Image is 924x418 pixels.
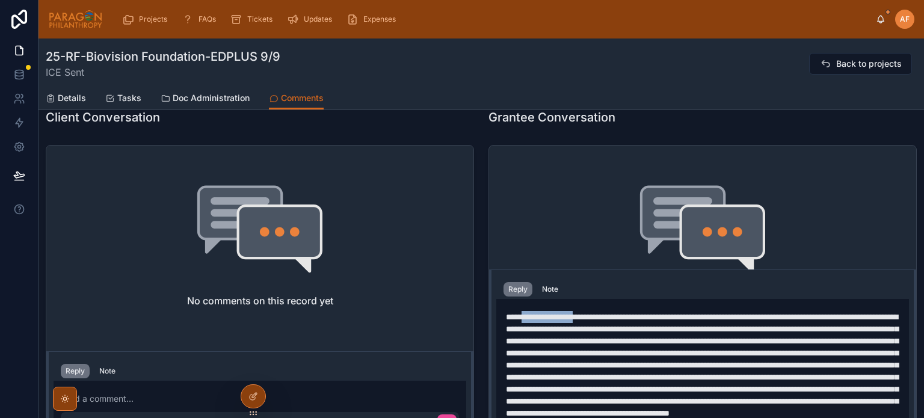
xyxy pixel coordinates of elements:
div: scrollable content [112,6,876,32]
h1: 25-RF-Biovision Foundation-EDPLUS 9/9 [46,48,280,65]
span: Expenses [363,14,396,24]
a: Tasks [105,87,141,111]
div: Note [99,366,115,376]
span: Back to projects [836,58,902,70]
span: Doc Administration [173,92,250,104]
span: ICE Sent [46,65,280,79]
a: Projects [119,8,176,30]
h2: No comments on this record yet [187,294,333,308]
a: Tickets [227,8,281,30]
button: Note [94,364,120,378]
span: Tasks [117,92,141,104]
a: Updates [283,8,340,30]
span: Details [58,92,86,104]
a: Doc Administration [161,87,250,111]
h1: Grantee Conversation [488,109,615,126]
span: Projects [139,14,167,24]
span: Comments [281,92,324,104]
div: Note [542,284,558,294]
h1: Client Conversation [46,109,160,126]
a: Comments [269,87,324,110]
a: Expenses [343,8,404,30]
button: Reply [61,364,90,378]
button: Note [537,282,563,297]
a: Details [46,87,86,111]
span: AF [900,14,910,24]
img: App logo [48,10,103,29]
button: Back to projects [809,53,912,75]
span: Tickets [247,14,273,24]
button: Reply [504,282,532,297]
a: FAQs [178,8,224,30]
span: Updates [304,14,332,24]
span: FAQs [199,14,216,24]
